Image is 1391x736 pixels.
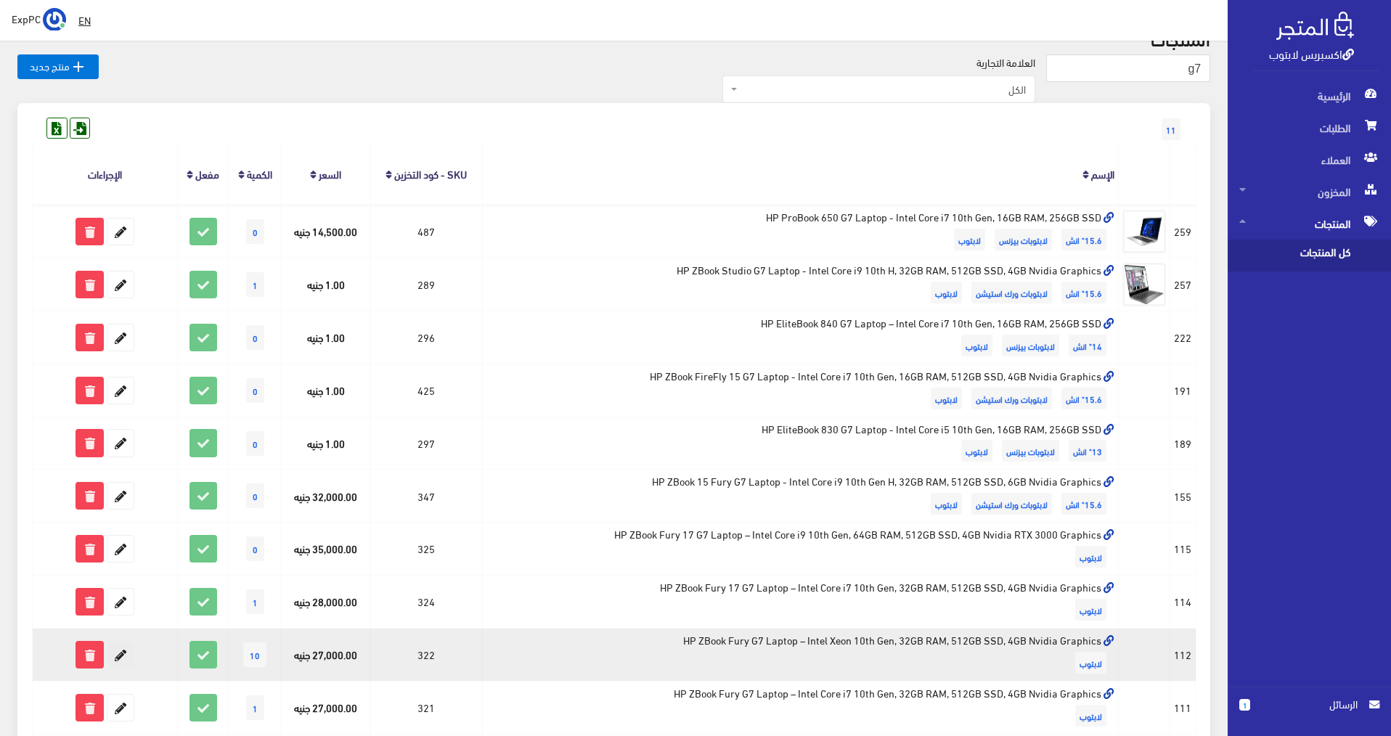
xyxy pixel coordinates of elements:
[1228,240,1391,271] a: كل المنتجات
[1170,576,1196,629] td: 114
[482,470,1119,523] td: HP ZBook 15 Fury G7 Laptop - Intel Core i9 10th Gen H, 32GB RAM, 512GB SSD, 6GB Nvidia Graphics
[246,272,264,297] span: 1
[482,311,1119,364] td: HP EliteBook 840 G7 Laptop – Intel Core i7 10th Gen, 16GB RAM, 256GB SSD
[281,364,370,417] td: 1.00 جنيه
[33,144,178,205] th: الإجراءات
[12,7,66,30] a: ... ExpPC
[281,576,370,629] td: 28,000.00 جنيه
[370,258,482,311] td: 289
[1170,629,1196,682] td: 112
[971,282,1052,303] span: لابتوبات ورك استيشن
[370,417,482,470] td: 297
[1228,208,1391,240] a: المنتجات
[281,629,370,682] td: 27,000.00 جنيه
[1228,80,1391,112] a: الرئيسية
[1239,80,1379,112] span: الرئيسية
[1276,12,1354,40] img: .
[370,311,482,364] td: 296
[1122,210,1166,253] img: hp-probook-650-g7-laptop-intel-core-i7-10th-gen-16gb-ram-256gb-ssd.jpg
[1046,54,1210,82] input: بحث...
[722,75,1035,103] span: الكل
[961,440,992,462] span: لابتوب
[246,219,264,244] span: 0
[1170,258,1196,311] td: 257
[78,11,91,29] u: EN
[281,417,370,470] td: 1.00 جنيه
[741,82,1026,97] span: الكل
[1269,43,1354,64] a: اكسبريس لابتوب
[1069,440,1106,462] span: 13" انش
[1075,546,1106,568] span: لابتوب
[1228,176,1391,208] a: المخزون
[482,258,1119,311] td: HP ZBook Studio G7 Laptop - Intel Core i9 10th H, 32GB RAM, 512GB SSD, 4GB Nvidia Graphics
[1239,112,1379,144] span: الطلبات
[482,364,1119,417] td: HP ZBook FireFly 15 G7 Laptop - Intel Core i7 10th Gen, 16GB RAM, 512GB SSD, 4GB Nvidia Graphics
[954,229,985,250] span: لابتوب
[243,642,266,667] span: 10
[1122,263,1166,306] img: hp-zbook-studio-g7-laptop-intel-core-i9-10th-h-32gb-ram-512gb-ssd-4gb-nvidia-graphics.jpg
[246,325,264,350] span: 0
[482,681,1119,734] td: HP ZBook Fury G7 Laptop – Intel Core i7 10th Gen, 32GB RAM, 512GB SSD, 4GB Nvidia Graphics
[281,681,370,734] td: 27,000.00 جنيه
[195,163,219,184] a: مفعل
[1170,417,1196,470] td: 189
[961,335,992,356] span: لابتوب
[370,576,482,629] td: 324
[1002,335,1059,356] span: لابتوبات بيزنس
[1239,696,1379,727] a: 1 الرسائل
[995,229,1052,250] span: لابتوبات بيزنس
[73,7,97,33] a: EN
[246,536,264,561] span: 0
[1239,176,1379,208] span: المخزون
[1061,282,1106,303] span: 15.6" انش
[482,417,1119,470] td: HP EliteBook 830 G7 Laptop - Intel Core i5 10th Gen, 16GB RAM, 256GB SSD
[1170,523,1196,576] td: 115
[1170,205,1196,258] td: 259
[1075,652,1106,674] span: لابتوب
[931,282,962,303] span: لابتوب
[1061,493,1106,515] span: 15.6" انش
[394,163,467,184] a: SKU - كود التخزين
[1069,335,1106,356] span: 14" انش
[931,388,962,409] span: لابتوب
[246,378,264,403] span: 0
[281,311,370,364] td: 1.00 جنيه
[1162,118,1180,140] span: 11
[370,364,482,417] td: 425
[1239,699,1250,711] span: 1
[971,493,1052,515] span: لابتوبات ورك استيشن
[1239,144,1379,176] span: العملاء
[976,54,1035,70] label: العلامة التجارية
[247,163,272,184] a: الكمية
[319,163,341,184] a: السعر
[1075,599,1106,621] span: لابتوب
[370,681,482,734] td: 321
[482,629,1119,682] td: HP ZBook Fury G7 Laptop – Intel Xeon 10th Gen, 32GB RAM, 512GB SSD, 4GB Nvidia Graphics
[17,637,73,692] iframe: Drift Widget Chat Controller
[482,523,1119,576] td: HP ZBook Fury 17 G7 Laptop – Intel Core i9 10th Gen, 64GB RAM, 512GB SSD, 4GB Nvidia RTX 3000 Gra...
[370,470,482,523] td: 347
[971,388,1052,409] span: لابتوبات ورك استيشن
[1075,705,1106,727] span: لابتوب
[246,483,264,508] span: 0
[370,629,482,682] td: 322
[12,9,41,28] span: ExpPC
[70,58,87,75] i: 
[1061,229,1106,250] span: 15.6" انش
[1239,208,1379,240] span: المنتجات
[370,205,482,258] td: 487
[482,205,1119,258] td: HP ProBook 650 G7 Laptop - Intel Core i7 10th Gen, 16GB RAM, 256GB SSD
[1061,388,1106,409] span: 15.6" انش
[43,8,66,31] img: ...
[281,523,370,576] td: 35,000.00 جنيه
[1170,311,1196,364] td: 222
[931,493,962,515] span: لابتوب
[1170,681,1196,734] td: 111
[1239,240,1350,271] span: كل المنتجات
[1170,470,1196,523] td: 155
[1170,364,1196,417] td: 191
[17,54,99,79] a: منتج جديد
[370,523,482,576] td: 325
[246,431,264,456] span: 0
[1228,112,1391,144] a: الطلبات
